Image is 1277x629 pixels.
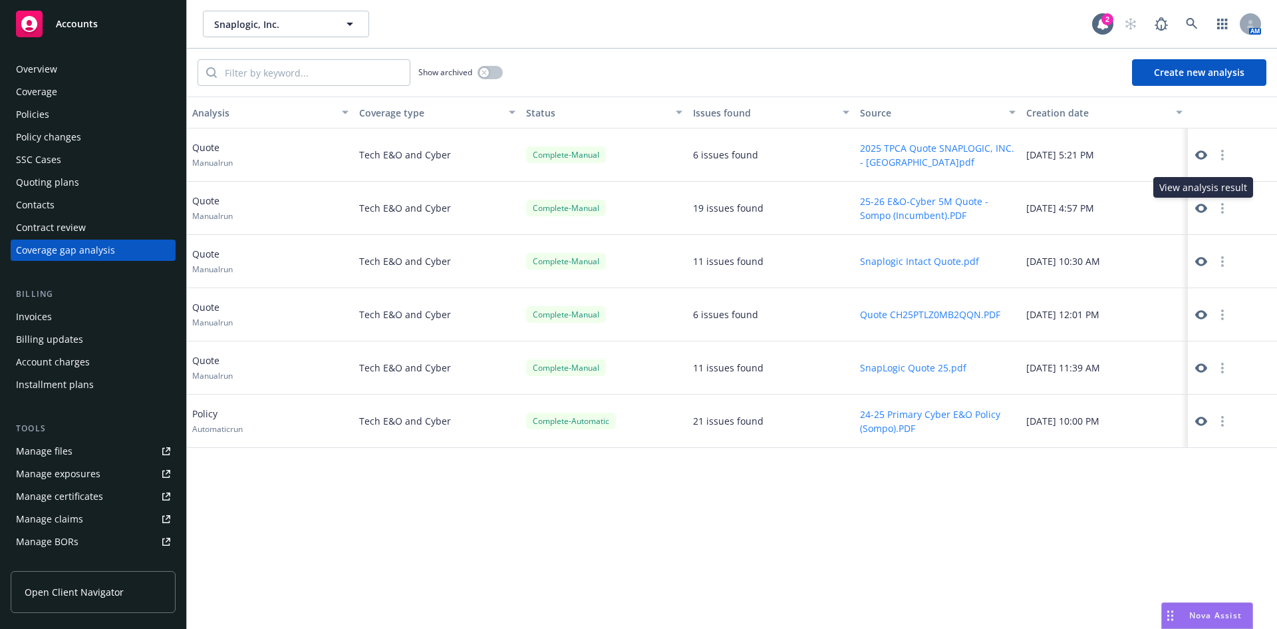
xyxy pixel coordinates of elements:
a: Overview [11,59,176,80]
div: Tech E&O and Cyber [354,288,521,341]
div: Drag to move [1162,603,1179,628]
div: Quote [192,140,233,168]
span: Manual run [192,157,233,168]
div: Overview [16,59,57,80]
div: [DATE] 10:00 PM [1021,395,1188,448]
button: Source [855,97,1022,128]
a: Start snowing [1117,11,1144,37]
div: Tech E&O and Cyber [354,341,521,395]
div: Manage claims [16,509,83,530]
div: Summary of insurance [16,554,117,575]
div: Policy changes [16,126,81,148]
div: 2 [1101,13,1113,25]
div: Source [860,106,1002,120]
div: Creation date [1026,106,1168,120]
button: 24-25 Primary Cyber E&O Policy (Sompo).PDF [860,407,1016,435]
button: Create new analysis [1132,59,1266,86]
button: Creation date [1021,97,1188,128]
button: Snaplogic, Inc. [203,11,369,37]
a: Coverage [11,81,176,103]
div: [DATE] 5:21 PM [1021,128,1188,182]
div: Manage BORs [16,531,78,552]
a: Report a Bug [1148,11,1175,37]
a: Policies [11,104,176,125]
svg: Search [206,67,217,78]
div: Tech E&O and Cyber [354,395,521,448]
div: Complete - Automatic [526,413,616,429]
div: Coverage type [359,106,501,120]
span: Nova Assist [1189,610,1242,621]
div: Complete - Manual [526,146,606,163]
span: Manual run [192,210,233,222]
div: Coverage [16,81,57,103]
div: Billing [11,288,176,301]
a: SSC Cases [11,149,176,170]
span: Open Client Navigator [25,585,124,599]
a: Account charges [11,351,176,373]
div: 6 issues found [693,148,758,162]
span: Automatic run [192,423,243,435]
a: Installment plans [11,374,176,395]
div: SSC Cases [16,149,61,170]
a: Switch app [1209,11,1236,37]
div: View analysis result [1153,177,1253,198]
div: [DATE] 11:39 AM [1021,341,1188,395]
div: Complete - Manual [526,306,606,323]
span: Manual run [192,264,233,275]
a: Invoices [11,306,176,327]
div: Manage exposures [16,463,100,485]
a: Policy changes [11,126,176,148]
div: [DATE] 4:57 PM [1021,182,1188,235]
div: Policies [16,104,49,125]
button: Snaplogic Intact Quote.pdf [860,254,979,268]
div: Billing updates [16,329,83,350]
div: Contacts [16,194,55,216]
button: Status [521,97,688,128]
button: Nova Assist [1161,602,1253,629]
button: Quote CH25PTLZ0MB2QQN.PDF [860,308,1000,321]
div: Tech E&O and Cyber [354,235,521,288]
div: Status [526,106,668,120]
span: Snaplogic, Inc. [214,17,329,31]
div: Quote [192,194,233,222]
div: Quoting plans [16,172,79,193]
div: Tech E&O and Cyber [354,128,521,182]
a: Contacts [11,194,176,216]
div: Contract review [16,217,86,238]
div: Manage certificates [16,486,103,507]
div: 11 issues found [693,361,764,375]
span: Accounts [56,19,98,29]
button: 25-26 E&O-Cyber 5M Quote - Sompo (Incumbent).PDF [860,194,1016,222]
div: Analysis [192,106,334,120]
a: Accounts [11,5,176,43]
div: Tools [11,422,176,435]
button: 2025 TPCA Quote SNAPLOGIC, INC. - [GEOGRAPHIC_DATA]pdf [860,141,1016,169]
div: Complete - Manual [526,253,606,270]
a: Quoting plans [11,172,176,193]
a: Manage files [11,441,176,462]
div: Invoices [16,306,52,327]
a: Manage exposures [11,463,176,485]
a: Search [1179,11,1205,37]
span: Manual run [192,370,233,381]
span: Manual run [192,317,233,328]
div: Issues found [693,106,835,120]
a: Manage BORs [11,531,176,552]
div: Quote [192,353,233,381]
div: Complete - Manual [526,359,606,376]
div: Coverage gap analysis [16,240,115,261]
a: Coverage gap analysis [11,240,176,261]
div: 19 issues found [693,201,764,215]
a: Manage certificates [11,486,176,507]
button: Coverage type [354,97,521,128]
a: Summary of insurance [11,554,176,575]
a: Billing updates [11,329,176,350]
div: 6 issues found [693,308,758,321]
div: [DATE] 12:01 PM [1021,288,1188,341]
a: Contract review [11,217,176,238]
div: 11 issues found [693,254,764,268]
a: Manage claims [11,509,176,530]
input: Filter by keyword... [217,60,410,85]
button: SnapLogic Quote 25.pdf [860,361,966,375]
